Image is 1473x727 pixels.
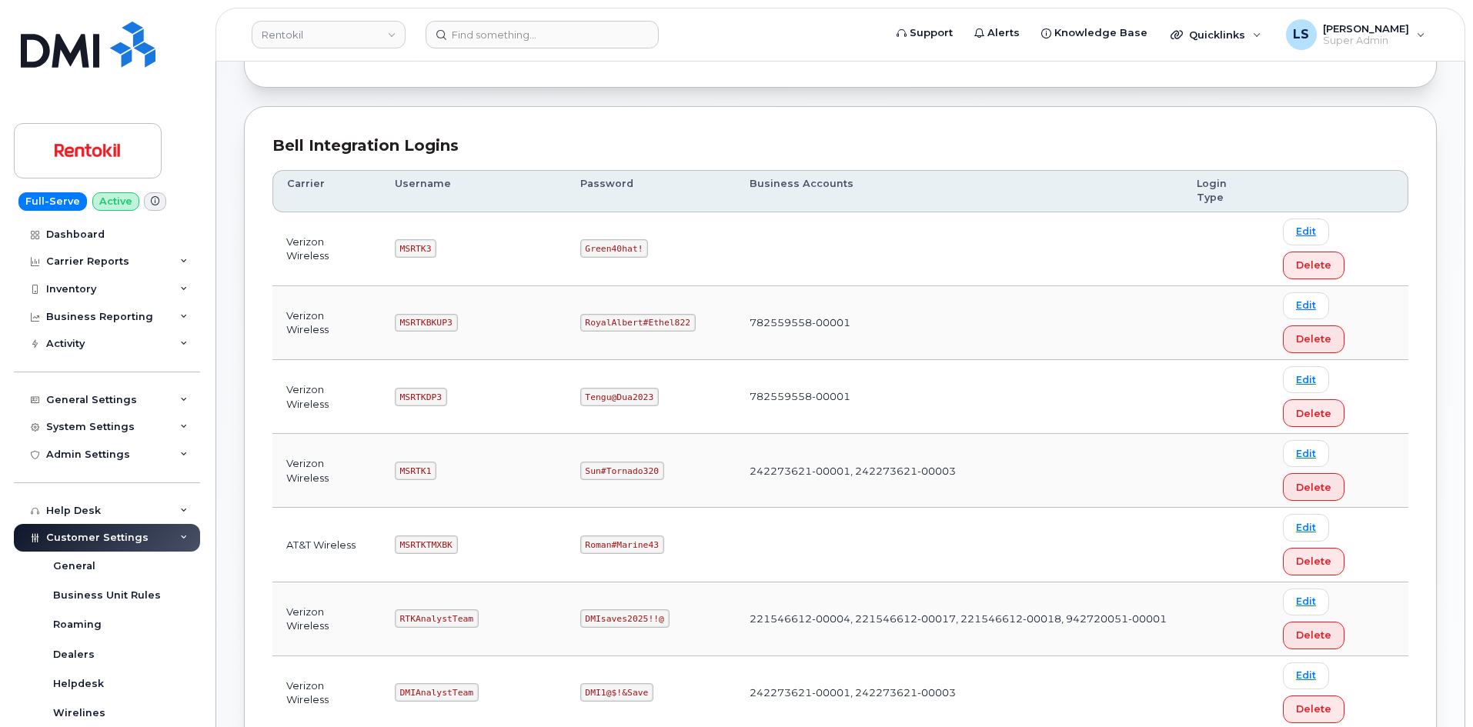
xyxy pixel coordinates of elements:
td: Verizon Wireless [272,582,381,656]
a: Edit [1283,292,1329,319]
code: MSRTKDP3 [395,388,447,406]
span: Delete [1296,406,1331,421]
code: MSRTKTMXBK [395,535,458,554]
td: 782559558-00001 [736,286,1183,360]
span: Support [910,25,953,41]
span: Alerts [987,25,1020,41]
a: Rentokil [252,21,406,48]
th: Password [566,170,736,212]
span: [PERSON_NAME] [1323,22,1409,35]
span: Delete [1296,554,1331,569]
td: 221546612-00004, 221546612-00017, 221546612-00018, 942720051-00001 [736,582,1183,656]
td: 782559558-00001 [736,360,1183,434]
span: Quicklinks [1189,28,1245,41]
button: Delete [1283,252,1344,279]
a: Knowledge Base [1030,18,1158,48]
code: MSRTK1 [395,462,436,480]
div: Bell Integration Logins [272,135,1408,157]
span: Delete [1296,332,1331,346]
a: Edit [1283,366,1329,393]
code: Sun#Tornado320 [580,462,664,480]
code: DMI1@$!&Save [580,683,653,702]
td: Verizon Wireless [272,286,381,360]
a: Edit [1283,662,1329,689]
span: Super Admin [1323,35,1409,47]
span: Knowledge Base [1054,25,1147,41]
button: Delete [1283,325,1344,353]
td: AT&T Wireless [272,508,381,582]
th: Carrier [272,170,381,212]
button: Delete [1283,473,1344,501]
th: Login Type [1183,170,1269,212]
td: 242273621-00001, 242273621-00003 [736,434,1183,508]
button: Delete [1283,622,1344,649]
code: MSRTKBKUP3 [395,314,458,332]
code: Roman#Marine43 [580,535,664,554]
code: Green40hat! [580,239,649,258]
th: Username [381,170,566,212]
span: Delete [1296,702,1331,716]
div: Quicklinks [1160,19,1272,50]
code: Tengu@Dua2023 [580,388,659,406]
button: Delete [1283,399,1344,427]
code: DMIAnalystTeam [395,683,479,702]
button: Delete [1283,695,1344,723]
code: MSRTK3 [395,239,436,258]
a: Edit [1283,589,1329,615]
a: Support [886,18,964,48]
input: Find something... [426,21,659,48]
div: Luke Schroeder [1275,19,1436,50]
th: Business Accounts [736,170,1183,212]
span: Delete [1296,258,1331,272]
span: LS [1293,25,1309,44]
code: RoyalAlbert#Ethel822 [580,314,696,332]
span: Delete [1296,480,1331,495]
a: Edit [1283,514,1329,541]
iframe: Messenger Launcher [1406,660,1461,715]
button: Delete [1283,548,1344,575]
code: DMIsaves2025!!@ [580,609,670,628]
td: Verizon Wireless [272,212,381,286]
a: Alerts [964,18,1030,48]
code: RTKAnalystTeam [395,609,479,628]
a: Edit [1283,218,1329,245]
td: Verizon Wireless [272,360,381,434]
span: Delete [1296,628,1331,642]
td: Verizon Wireless [272,434,381,508]
a: Edit [1283,440,1329,467]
